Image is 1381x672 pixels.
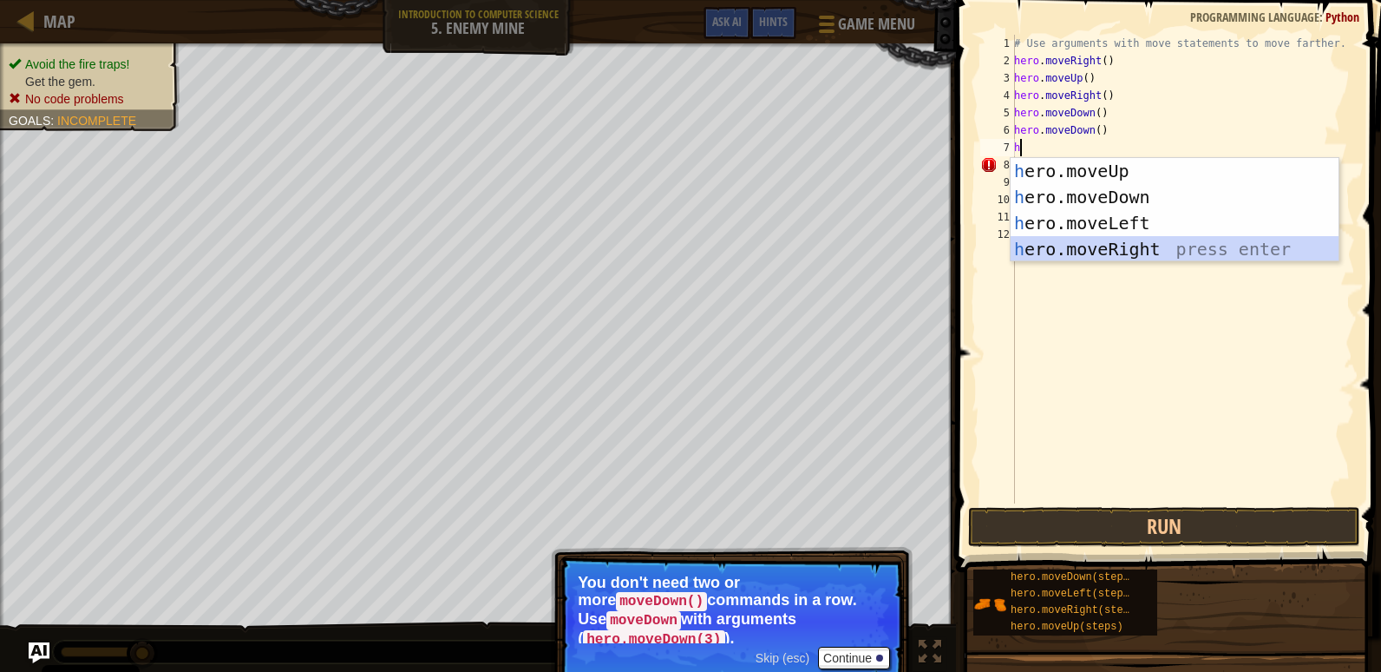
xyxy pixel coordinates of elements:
[1325,9,1359,25] span: Python
[818,647,890,669] button: Continue
[968,507,1360,547] button: Run
[57,114,136,128] span: Incomplete
[43,10,75,33] span: Map
[616,592,707,611] code: moveDown()
[578,574,886,643] p: You don't need two or more commands in a row. Use with arguments ( ).
[1011,588,1136,600] span: hero.moveLeft(steps)
[583,630,724,649] code: hero.moveDown(3)
[980,69,1015,87] div: 3
[9,114,50,128] span: Goals
[980,122,1015,139] div: 6
[838,13,915,36] span: Game Menu
[1319,9,1325,25] span: :
[759,13,788,30] span: Hints
[712,13,742,30] span: Ask AI
[9,73,167,90] li: Get the gem.
[973,588,1006,621] img: portrait.png
[606,611,681,630] code: moveDown
[50,114,57,128] span: :
[25,75,95,89] span: Get the gem.
[29,642,49,663] button: Ask AI
[9,56,167,73] li: Avoid the fire traps!
[980,139,1015,156] div: 7
[980,87,1015,104] div: 4
[980,35,1015,52] div: 1
[704,7,750,39] button: Ask AI
[980,226,1015,243] div: 12
[1011,621,1123,633] span: hero.moveUp(steps)
[35,10,75,33] a: Map
[980,191,1015,208] div: 10
[980,156,1015,174] div: 8
[980,208,1015,226] div: 11
[980,104,1015,122] div: 5
[980,174,1015,191] div: 9
[1190,9,1319,25] span: Programming language
[980,52,1015,69] div: 2
[25,57,129,71] span: Avoid the fire traps!
[1011,604,1142,616] span: hero.moveRight(steps)
[805,7,926,48] button: Game Menu
[25,92,124,106] span: No code problems
[9,90,167,108] li: No code problems
[756,651,809,665] span: Skip (esc)
[1011,571,1136,583] span: hero.moveDown(steps)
